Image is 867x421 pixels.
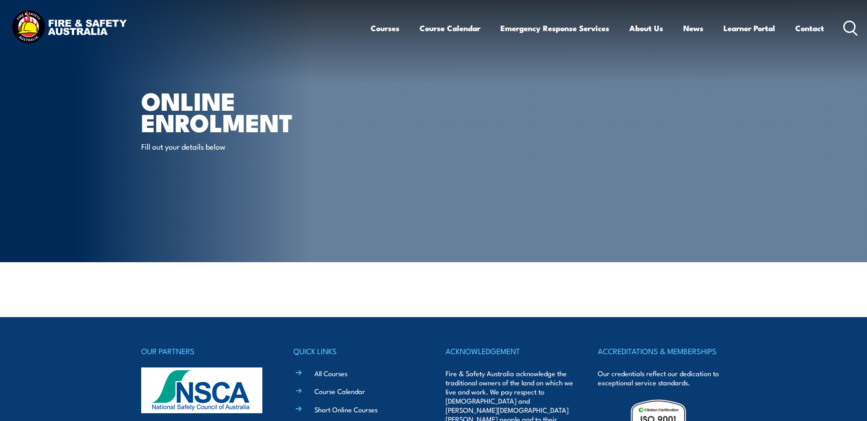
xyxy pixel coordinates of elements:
a: Short Online Courses [314,405,378,414]
a: All Courses [314,368,347,378]
h1: Online Enrolment [141,90,367,132]
a: Contact [795,16,824,40]
a: About Us [629,16,663,40]
a: Emergency Response Services [500,16,609,40]
h4: QUICK LINKS [293,345,421,357]
h4: ACKNOWLEDGEMENT [446,345,574,357]
img: nsca-logo-footer [141,367,262,413]
h4: ACCREDITATIONS & MEMBERSHIPS [598,345,726,357]
p: Our credentials reflect our dedication to exceptional service standards. [598,369,726,387]
a: Courses [371,16,399,40]
a: Course Calendar [420,16,480,40]
h4: OUR PARTNERS [141,345,269,357]
a: Course Calendar [314,386,365,396]
a: Learner Portal [723,16,775,40]
a: News [683,16,703,40]
p: Fill out your details below [141,141,308,151]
